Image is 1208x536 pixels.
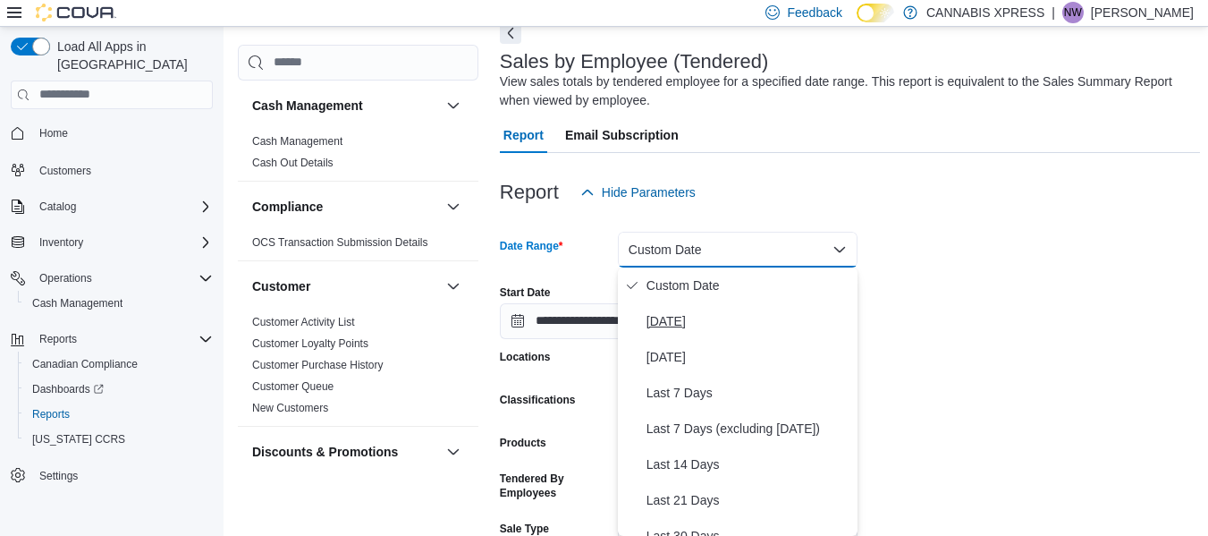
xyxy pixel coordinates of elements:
span: Settings [32,464,213,487]
a: Home [32,123,75,144]
span: Customer Purchase History [252,358,384,372]
span: Load All Apps in [GEOGRAPHIC_DATA] [50,38,213,73]
div: Compliance [238,232,478,260]
span: Customers [39,164,91,178]
div: Customer [238,311,478,426]
p: CANNABIS XPRESS [926,2,1044,23]
span: Discounts [252,481,300,495]
button: Compliance [443,196,464,217]
a: Reports [25,404,77,425]
a: Customer Purchase History [252,359,384,371]
a: Customer Queue [252,380,334,393]
span: Hide Parameters [602,183,696,201]
span: Feedback [787,4,841,21]
button: Catalog [32,196,83,217]
span: Dashboards [32,382,104,396]
button: [US_STATE] CCRS [18,427,220,452]
label: Products [500,436,546,450]
span: Catalog [32,196,213,217]
span: Customers [32,158,213,181]
button: Canadian Compliance [18,352,220,377]
p: | [1052,2,1055,23]
div: View sales totals by tendered employee for a specified date range. This report is equivalent to t... [500,72,1191,110]
span: Inventory [32,232,213,253]
span: Reports [25,404,213,425]
span: Customer Activity List [252,315,355,329]
input: Press the down key to open a popover containing a calendar. [500,303,672,339]
button: Customer [443,276,464,297]
span: NW [1064,2,1082,23]
a: Canadian Compliance [25,353,145,375]
label: Date Range [500,239,563,253]
nav: Complex example [11,113,213,535]
span: Email Subscription [565,117,679,153]
span: Dashboards [25,379,213,400]
h3: Compliance [252,198,323,216]
button: Reports [18,402,220,427]
button: Catalog [4,194,220,219]
span: OCS Transaction Submission Details [252,235,428,250]
button: Compliance [252,198,439,216]
button: Reports [4,327,220,352]
label: Tendered By Employees [500,472,611,500]
a: New Customers [252,402,328,414]
span: Cash Management [32,296,122,311]
span: Reports [32,328,213,350]
input: Dark Mode [857,4,894,22]
h3: Cash Management [252,97,363,115]
button: Home [4,120,220,146]
span: Home [39,126,68,140]
a: Settings [32,465,85,487]
span: Canadian Compliance [32,357,138,371]
span: Custom Date [646,275,850,296]
a: Customer Loyalty Points [252,337,368,350]
label: Start Date [500,285,551,300]
span: Canadian Compliance [25,353,213,375]
h3: Report [500,182,559,203]
a: Customers [32,160,98,182]
span: Cash Out Details [252,156,334,170]
button: Operations [4,266,220,291]
a: Dashboards [18,377,220,402]
span: Reports [39,332,77,346]
img: Cova [36,4,116,21]
button: Discounts & Promotions [443,441,464,463]
span: Inventory [39,235,83,250]
span: Cash Management [25,293,213,314]
a: OCS Transaction Submission Details [252,236,428,249]
button: Discounts & Promotions [252,443,439,461]
span: Operations [39,271,92,285]
a: Cash Out Details [252,157,334,169]
button: Customers [4,157,220,183]
span: Settings [39,469,78,483]
button: Cash Management [252,97,439,115]
a: Cash Management [25,293,130,314]
span: [DATE] [646,311,850,332]
span: Catalog [39,200,76,214]
button: Next [500,22,521,44]
span: Report [503,117,544,153]
div: Select listbox [618,268,857,536]
a: Cash Management [252,135,342,148]
a: Dashboards [25,379,111,400]
span: [DATE] [646,346,850,368]
button: Reports [32,328,84,350]
button: Inventory [4,230,220,255]
button: Cash Management [443,95,464,116]
span: Last 7 Days (excluding [DATE]) [646,418,850,439]
a: Customer Activity List [252,316,355,328]
span: Cash Management [252,134,342,149]
span: Washington CCRS [25,429,213,450]
span: Dark Mode [857,22,857,23]
p: [PERSON_NAME] [1091,2,1194,23]
div: Cash Management [238,131,478,181]
h3: Discounts & Promotions [252,443,398,461]
span: Last 7 Days [646,382,850,404]
div: Nathan Wilson [1062,2,1084,23]
span: Home [32,122,213,144]
button: Inventory [32,232,90,253]
span: Last 14 Days [646,454,850,475]
button: Custom Date [618,232,857,268]
a: [US_STATE] CCRS [25,429,132,450]
span: Customer Loyalty Points [252,336,368,351]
